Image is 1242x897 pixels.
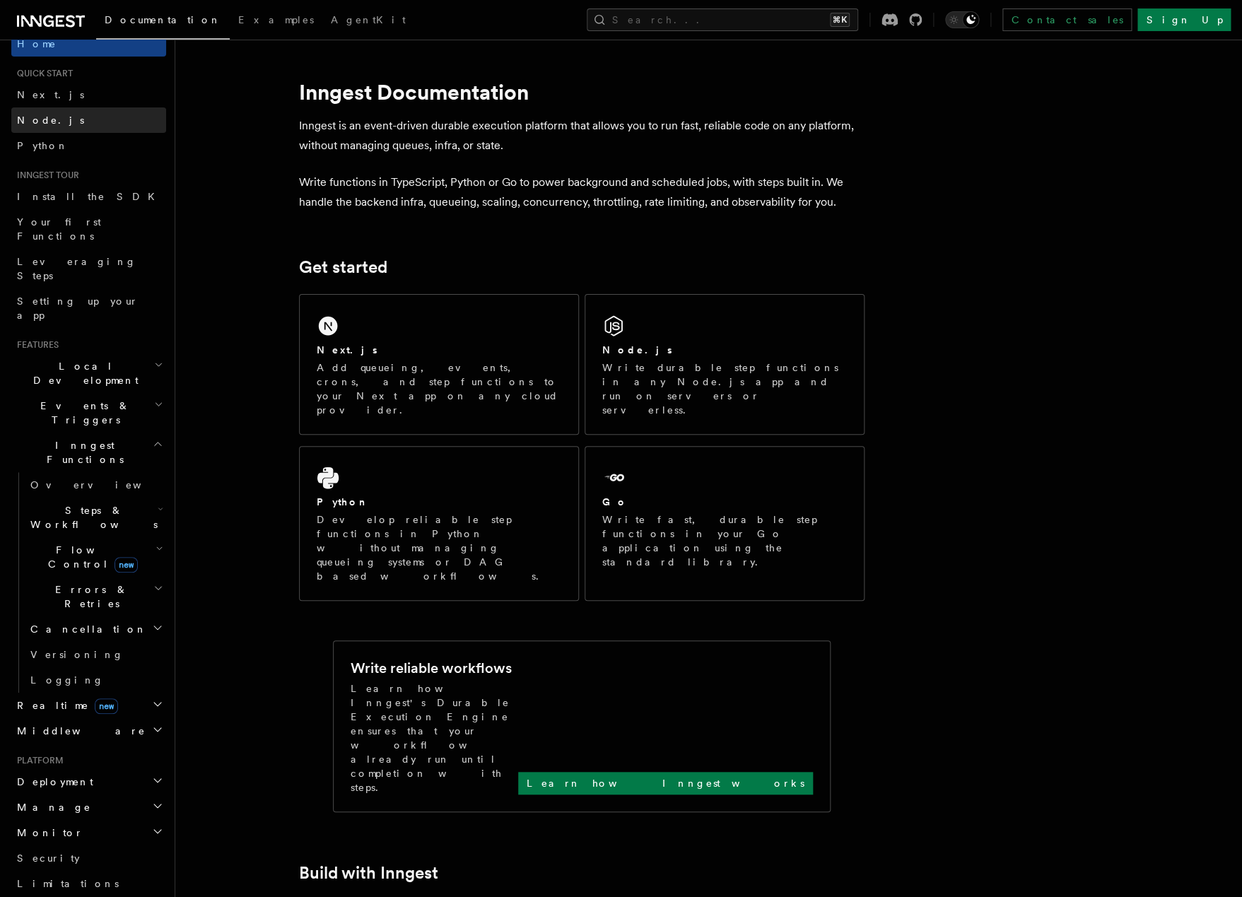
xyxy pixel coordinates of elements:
[115,557,138,573] span: new
[238,14,314,25] span: Examples
[587,8,858,31] button: Search...⌘K
[17,852,80,864] span: Security
[11,399,154,427] span: Events & Triggers
[11,288,166,328] a: Setting up your app
[299,257,387,277] a: Get started
[351,681,518,795] p: Learn how Inngest's Durable Execution Engine ensures that your workflow already run until complet...
[11,718,166,744] button: Middleware
[25,622,147,636] span: Cancellation
[25,472,166,498] a: Overview
[17,37,57,51] span: Home
[17,115,84,126] span: Node.js
[585,446,865,601] a: GoWrite fast, durable step functions in your Go application using the standard library.
[25,537,166,577] button: Flow Controlnew
[17,295,139,321] span: Setting up your app
[11,755,64,766] span: Platform
[17,216,101,242] span: Your first Functions
[11,393,166,433] button: Events & Triggers
[322,4,414,38] a: AgentKit
[25,582,153,611] span: Errors & Retries
[11,472,166,693] div: Inngest Functions
[602,360,847,417] p: Write durable step functions in any Node.js app and run on servers or serverless.
[602,512,847,569] p: Write fast, durable step functions in your Go application using the standard library.
[602,343,672,357] h2: Node.js
[527,776,804,790] p: Learn how Inngest works
[25,616,166,642] button: Cancellation
[317,495,369,509] h2: Python
[25,498,166,537] button: Steps & Workflows
[317,512,561,583] p: Develop reliable step functions in Python without managing queueing systems or DAG based workflows.
[11,795,166,820] button: Manage
[11,698,118,713] span: Realtime
[30,674,104,686] span: Logging
[11,769,166,795] button: Deployment
[11,249,166,288] a: Leveraging Steps
[1137,8,1231,31] a: Sign Up
[11,31,166,57] a: Home
[317,343,377,357] h2: Next.js
[11,359,154,387] span: Local Development
[96,4,230,40] a: Documentation
[11,693,166,718] button: Realtimenew
[11,68,73,79] span: Quick start
[17,140,69,151] span: Python
[351,658,512,678] h2: Write reliable workflows
[830,13,850,27] kbd: ⌘K
[25,503,158,532] span: Steps & Workflows
[11,871,166,896] a: Limitations
[602,495,628,509] h2: Go
[11,339,59,351] span: Features
[17,256,136,281] span: Leveraging Steps
[25,667,166,693] a: Logging
[299,79,865,105] h1: Inngest Documentation
[11,724,146,738] span: Middleware
[11,433,166,472] button: Inngest Functions
[299,294,579,435] a: Next.jsAdd queueing, events, crons, and step functions to your Next app on any cloud provider.
[105,14,221,25] span: Documentation
[11,845,166,871] a: Security
[25,577,166,616] button: Errors & Retries
[1002,8,1132,31] a: Contact sales
[299,116,865,156] p: Inngest is an event-driven durable execution platform that allows you to run fast, reliable code ...
[585,294,865,435] a: Node.jsWrite durable step functions in any Node.js app and run on servers or serverless.
[230,4,322,38] a: Examples
[331,14,406,25] span: AgentKit
[11,170,79,181] span: Inngest tour
[25,642,166,667] a: Versioning
[17,89,84,100] span: Next.js
[11,826,83,840] span: Monitor
[11,209,166,249] a: Your first Functions
[317,360,561,417] p: Add queueing, events, crons, and step functions to your Next app on any cloud provider.
[11,438,153,467] span: Inngest Functions
[25,543,156,571] span: Flow Control
[11,800,91,814] span: Manage
[945,11,979,28] button: Toggle dark mode
[11,775,93,789] span: Deployment
[11,820,166,845] button: Monitor
[17,191,163,202] span: Install the SDK
[30,649,124,660] span: Versioning
[11,353,166,393] button: Local Development
[11,133,166,158] a: Python
[11,107,166,133] a: Node.js
[30,479,176,491] span: Overview
[17,878,119,889] span: Limitations
[299,863,438,883] a: Build with Inngest
[299,172,865,212] p: Write functions in TypeScript, Python or Go to power background and scheduled jobs, with steps bu...
[95,698,118,714] span: new
[11,184,166,209] a: Install the SDK
[299,446,579,601] a: PythonDevelop reliable step functions in Python without managing queueing systems or DAG based wo...
[11,82,166,107] a: Next.js
[518,772,813,795] a: Learn how Inngest works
